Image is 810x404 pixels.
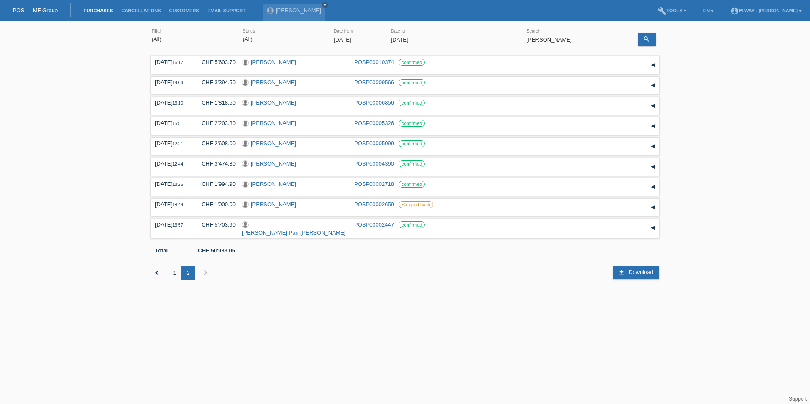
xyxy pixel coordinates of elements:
[726,8,806,13] a: account_circlem-way - [PERSON_NAME] ▾
[251,79,296,86] a: [PERSON_NAME]
[322,2,328,8] a: close
[172,80,183,85] span: 14:09
[172,121,183,126] span: 15:51
[152,268,162,278] i: chevron_left
[200,268,211,278] i: chevron_right
[13,7,58,14] a: POS — MF Group
[399,160,425,167] label: confirmed
[155,100,189,106] div: [DATE]
[646,59,659,72] div: expand/collapse
[399,140,425,147] label: confirmed
[646,100,659,112] div: expand/collapse
[172,141,183,146] span: 12:21
[654,8,691,13] a: buildTools ▾
[399,100,425,106] label: confirmed
[172,162,183,166] span: 12:44
[399,201,433,208] label: Stepped back
[354,120,394,126] a: POSP00005326
[195,201,236,208] div: CHF 1'000.00
[354,201,394,208] a: POSP00002659
[195,79,236,86] div: CHF 3'394.50
[172,101,183,105] span: 16:10
[172,182,183,187] span: 18:26
[354,100,394,106] a: POSP00006856
[195,221,236,228] div: CHF 5'703.90
[658,7,666,15] i: build
[168,266,181,280] div: 1
[155,59,189,65] div: [DATE]
[646,201,659,214] div: expand/collapse
[155,201,189,208] div: [DATE]
[117,8,165,13] a: Cancellations
[646,79,659,92] div: expand/collapse
[155,181,189,187] div: [DATE]
[198,247,235,254] b: CHF 50'933.05
[155,221,189,228] div: [DATE]
[195,160,236,167] div: CHF 3'474.80
[195,120,236,126] div: CHF 2'203.80
[251,59,296,65] a: [PERSON_NAME]
[251,120,296,126] a: [PERSON_NAME]
[181,266,195,280] div: 2
[165,8,203,13] a: Customers
[195,59,236,65] div: CHF 5'603.70
[195,140,236,147] div: CHF 2'608.00
[646,140,659,153] div: expand/collapse
[618,269,625,276] i: download
[399,221,425,228] label: confirmed
[646,221,659,234] div: expand/collapse
[172,202,183,207] span: 18:44
[646,120,659,133] div: expand/collapse
[354,160,394,167] a: POSP00004390
[323,3,327,7] i: close
[613,266,659,279] a: download Download
[354,79,394,86] a: POSP00009566
[646,181,659,194] div: expand/collapse
[155,120,189,126] div: [DATE]
[79,8,117,13] a: Purchases
[730,7,739,15] i: account_circle
[699,8,718,13] a: EN ▾
[251,160,296,167] a: [PERSON_NAME]
[354,221,394,228] a: POSP00002447
[646,160,659,173] div: expand/collapse
[155,79,189,86] div: [DATE]
[629,269,653,275] span: Download
[354,140,394,147] a: POSP00005099
[399,120,425,127] label: confirmed
[789,396,807,402] a: Support
[354,59,394,65] a: POSP00010374
[195,100,236,106] div: CHF 1'818.50
[203,8,250,13] a: Email Support
[354,181,394,187] a: POSP00002718
[399,181,425,188] label: confirmed
[399,59,425,66] label: confirmed
[155,140,189,147] div: [DATE]
[195,181,236,187] div: CHF 1'994.90
[251,140,296,147] a: [PERSON_NAME]
[251,201,296,208] a: [PERSON_NAME]
[251,100,296,106] a: [PERSON_NAME]
[155,160,189,167] div: [DATE]
[276,7,321,14] a: [PERSON_NAME]
[155,247,168,254] b: Total
[251,181,296,187] a: [PERSON_NAME]
[172,60,183,65] span: 16:17
[638,33,656,46] a: search
[172,223,183,227] span: 16:57
[643,36,650,42] i: search
[399,79,425,86] label: confirmed
[242,230,346,236] a: [PERSON_NAME] Pan-[PERSON_NAME]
